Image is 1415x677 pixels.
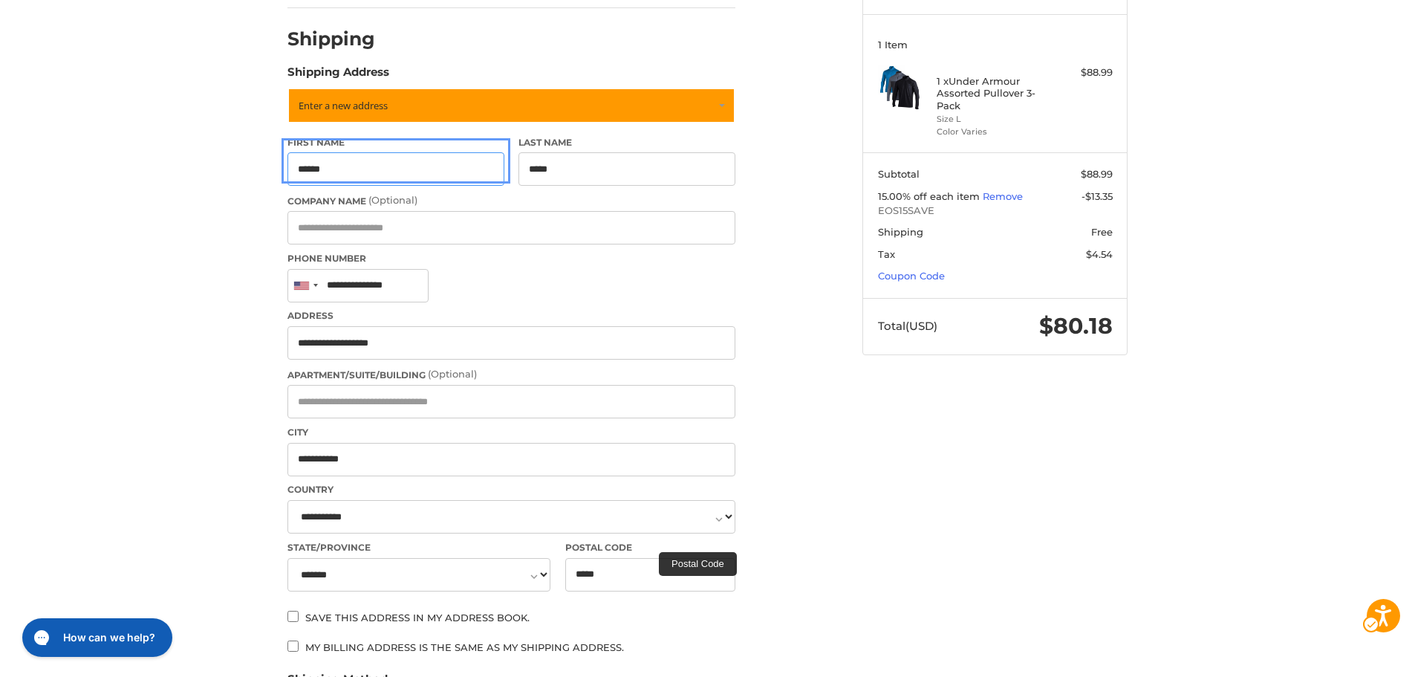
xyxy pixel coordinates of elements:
select: State/Province [287,558,550,592]
iframe: Iframe | Gorgias live chat messenger [15,613,177,662]
label: First Name [287,136,504,149]
label: Phone Number [287,252,735,265]
input: First Name [287,152,504,186]
li: Color Varies [937,126,1050,138]
label: My billing address is the same as my shipping address. [287,641,735,653]
label: Postal Code [565,541,736,554]
input: Company Name (Optional) [287,211,735,244]
input: Address [287,326,735,360]
li: Size L [937,113,1050,126]
span: $88.99 [1081,168,1113,180]
label: Country [287,483,735,496]
input: City [287,443,735,476]
h2: Shipping [287,27,375,51]
span: Tax [878,248,895,260]
h4: 1 x Under Armour Assorted Pullover 3-Pack [937,75,1050,111]
span: Free [1091,226,1113,238]
input: My billing address is the same as my shipping address. [287,641,299,652]
input: Last Name [518,152,735,186]
legend: Shipping Address [287,64,389,88]
input: Postal Code [565,558,736,592]
small: (Optional) [368,194,417,206]
span: Enter a new address [299,99,388,112]
label: Address [287,309,735,323]
span: Shipping [878,226,923,238]
span: EOS15SAVE [878,204,1113,218]
span: $80.18 [1039,312,1113,340]
span: $4.54 [1086,248,1113,260]
div: United States: +1 [288,270,322,302]
label: Save this address in my address book. [287,612,735,623]
div: Shipping [287,26,375,52]
label: Company Name [287,193,735,208]
select: Country [287,500,735,534]
iframe: Google Iframe [1081,566,1415,677]
span: Total (USD) [878,319,937,333]
label: Apartment/Suite/Building [287,367,735,382]
span: -$13.35 [1081,190,1113,202]
label: Last Name [518,136,735,149]
span: Subtotal [878,168,920,180]
input: Apartment/Suite/Building (Optional) [287,385,735,418]
label: State/Province [287,541,550,554]
iframe: Google Iframe [1351,629,1415,677]
h3: 1 Item [878,39,1113,51]
a: Remove [983,190,1023,202]
small: (Optional) [428,368,477,380]
div: $88.99 [1054,65,1113,80]
input: Save this address in my address book. [287,611,299,622]
a: Coupon Code [878,270,945,282]
label: City [287,426,735,439]
a: Enter or select a different address [287,88,735,123]
span: 15.00% off each item [878,190,983,202]
input: Phone Number. +1 201-555-0123 [287,269,429,302]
